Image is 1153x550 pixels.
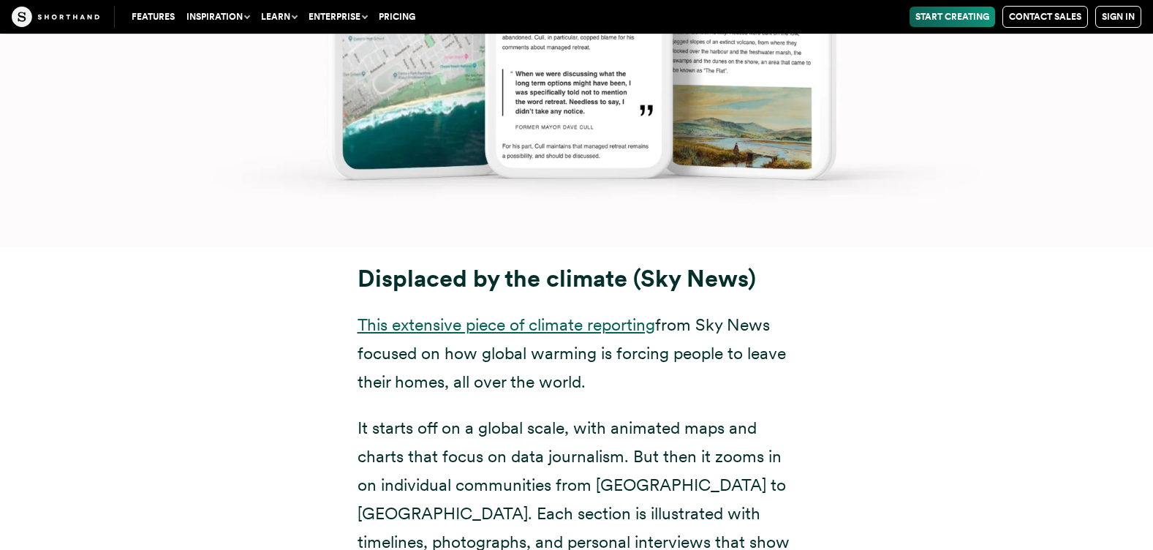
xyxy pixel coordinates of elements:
[255,7,303,27] button: Learn
[303,7,373,27] button: Enterprise
[181,7,255,27] button: Inspiration
[1095,6,1141,28] a: Sign in
[910,7,995,27] a: Start Creating
[12,7,99,27] img: The Craft
[1002,6,1088,28] a: Contact Sales
[358,311,796,396] p: from Sky News focused on how global warming is forcing people to leave their homes, all over the ...
[126,7,181,27] a: Features
[358,314,655,335] a: This extensive piece of climate reporting
[373,7,421,27] a: Pricing
[358,264,756,293] strong: Displaced by the climate (Sky News)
